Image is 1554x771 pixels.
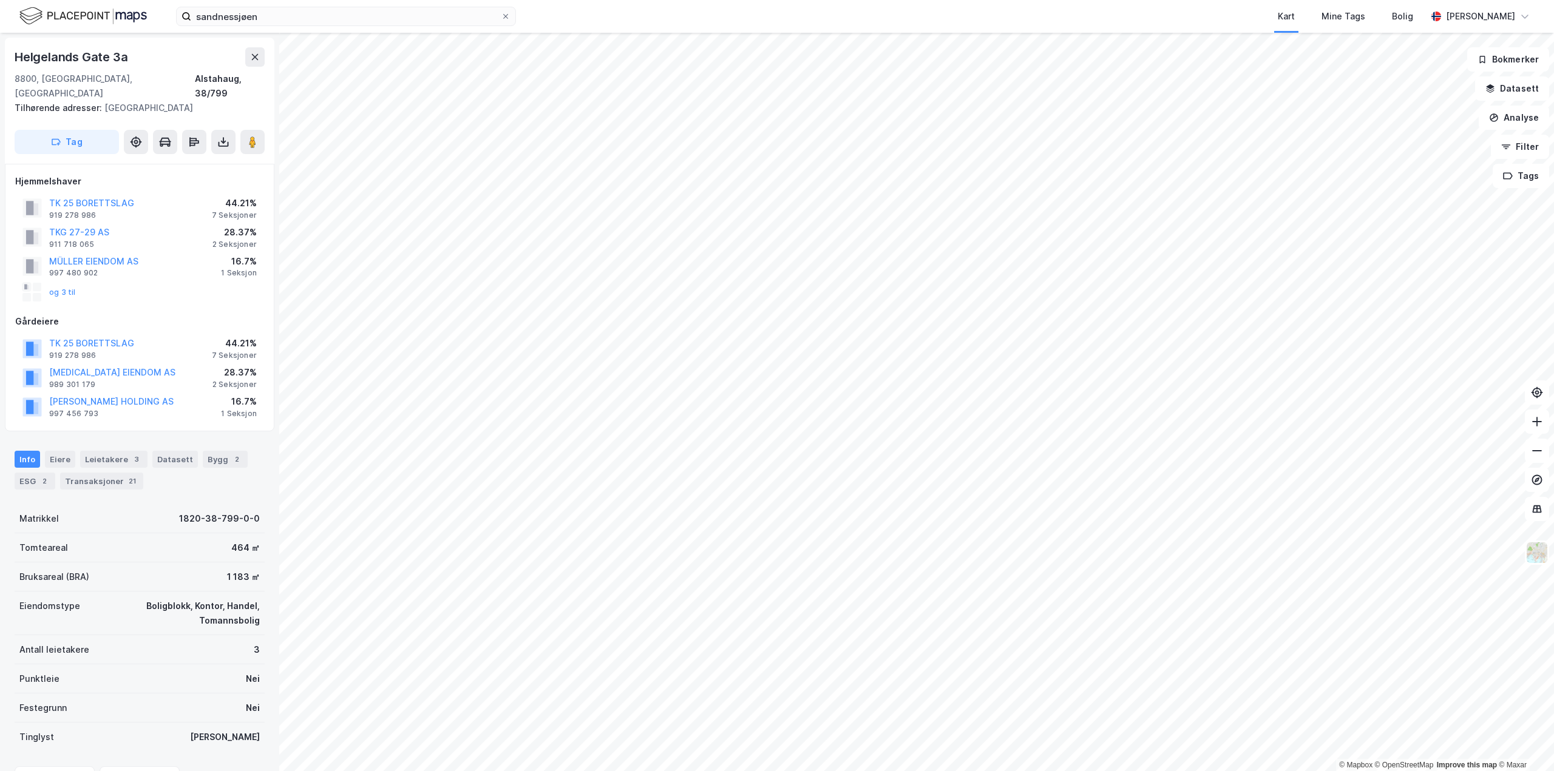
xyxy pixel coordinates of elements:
[19,701,67,715] div: Festegrunn
[60,473,143,490] div: Transaksjoner
[1437,761,1497,769] a: Improve this map
[49,240,94,249] div: 911 718 065
[15,47,130,67] div: Helgelands Gate 3a
[19,730,54,744] div: Tinglyst
[19,642,89,657] div: Antall leietakere
[212,240,257,249] div: 2 Seksjoner
[212,196,257,210] div: 44.21%
[15,174,264,189] div: Hjemmelshaver
[221,268,257,278] div: 1 Seksjon
[1467,47,1549,72] button: Bokmerker
[1392,9,1413,24] div: Bolig
[19,570,89,584] div: Bruksareal (BRA)
[19,511,59,526] div: Matrikkel
[95,599,260,628] div: Boligblokk, Kontor, Handel, Tomannsbolig
[80,451,148,468] div: Leietakere
[49,351,96,360] div: 919 278 986
[15,130,119,154] button: Tag
[195,72,265,101] div: Alstahaug, 38/799
[1493,713,1554,771] iframe: Chat Widget
[1493,713,1554,771] div: Kontrollprogram for chat
[19,5,147,27] img: logo.f888ab2527a4732fd821a326f86c7f29.svg
[15,72,195,101] div: 8800, [GEOGRAPHIC_DATA], [GEOGRAPHIC_DATA]
[1322,9,1365,24] div: Mine Tags
[1491,135,1549,159] button: Filter
[49,268,98,278] div: 997 480 902
[126,475,138,487] div: 21
[152,451,198,468] div: Datasett
[49,380,95,389] div: 989 301 179
[246,672,260,686] div: Nei
[212,210,257,220] div: 7 Seksjoner
[1525,541,1549,564] img: Z
[15,473,55,490] div: ESG
[179,511,260,526] div: 1820-38-799-0-0
[1479,106,1549,130] button: Analyse
[231,453,243,465] div: 2
[1493,164,1549,188] button: Tags
[19,540,68,555] div: Tomteareal
[19,599,80,613] div: Eiendomstype
[212,380,257,389] div: 2 Seksjoner
[45,451,75,468] div: Eiere
[1375,761,1434,769] a: OpenStreetMap
[15,101,255,115] div: [GEOGRAPHIC_DATA]
[131,453,143,465] div: 3
[231,540,260,555] div: 464 ㎡
[15,451,40,468] div: Info
[221,394,257,409] div: 16.7%
[15,103,104,113] span: Tilhørende adresser:
[246,701,260,715] div: Nei
[212,365,257,380] div: 28.37%
[212,351,257,360] div: 7 Seksjoner
[203,451,248,468] div: Bygg
[15,314,264,329] div: Gårdeiere
[49,409,98,419] div: 997 456 793
[191,7,501,25] input: Søk på adresse, matrikkel, gårdeiere, leietakere eller personer
[1278,9,1295,24] div: Kart
[190,730,260,744] div: [PERSON_NAME]
[212,225,257,240] div: 28.37%
[221,409,257,419] div: 1 Seksjon
[221,254,257,269] div: 16.7%
[49,210,96,220] div: 919 278 986
[19,672,59,686] div: Punktleie
[212,336,257,351] div: 44.21%
[1339,761,1372,769] a: Mapbox
[1446,9,1515,24] div: [PERSON_NAME]
[254,642,260,657] div: 3
[227,570,260,584] div: 1 183 ㎡
[1475,76,1549,101] button: Datasett
[38,475,50,487] div: 2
